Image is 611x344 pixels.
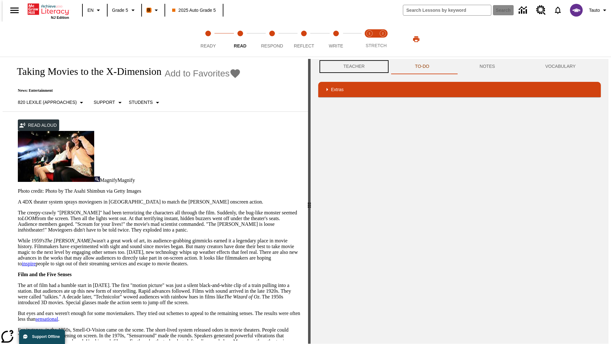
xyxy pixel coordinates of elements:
[234,43,247,48] span: Read
[51,16,69,19] span: NJ Edition
[190,22,227,57] button: Ready step 1 of 5
[329,43,343,48] span: Write
[100,177,117,183] span: Magnify
[28,2,69,19] div: Home
[165,68,230,79] span: Add to Favorites
[18,210,300,233] p: The creepy-crawly "[PERSON_NAME]" had been terrorizing the characters all through the film. Sudde...
[254,22,291,57] button: Respond step 3 of 5
[117,177,135,183] span: Magnify
[308,59,311,344] div: Press Enter or Spacebar and then press right and left arrow keys to move the slider
[318,22,355,57] button: Write step 5 of 5
[318,59,601,74] div: Instructional Panel Tabs
[10,66,162,77] h1: Taking Movies to the X-Dimension
[570,4,583,17] img: avatar image
[18,283,300,305] p: The art of film had a humble start in [DATE]. The first "motion picture" was just a silent black-...
[360,22,379,57] button: Stretch Read step 1 of 2
[22,216,36,221] em: LOOM
[15,97,88,108] button: Select Lexile, 820 Lexile (Approaches)
[318,82,601,97] div: Extras
[294,43,314,48] span: Reflect
[126,97,164,108] button: Select Student
[165,68,241,79] button: Add to Favorites - Taking Movies to the X-Dimension
[22,227,29,233] em: this
[285,22,322,57] button: Reflect step 4 of 5
[261,43,283,48] span: Respond
[406,33,426,45] button: Print
[130,339,153,344] em: Earthquake
[22,261,36,266] a: inspire
[550,2,566,18] a: Notifications
[221,22,258,57] button: Read step 2 of 5
[200,43,216,48] span: Ready
[18,188,300,194] p: Photo credit: Photo by The Asahi Shimbun via Getty Images
[318,59,390,74] button: Teacher
[586,4,611,16] button: Profile/Settings
[331,86,344,93] p: Extras
[374,22,392,57] button: Stretch Respond step 2 of 2
[454,59,520,74] button: NOTES
[172,7,216,14] span: 2025 Auto Grade 5
[532,2,550,19] a: Resource Center, Will open in new tab
[311,59,608,344] div: activity
[515,2,532,19] a: Data Center
[112,7,128,14] span: Grade 5
[94,176,100,182] img: Magnify
[144,4,163,16] button: Boost Class color is orange. Change class color
[10,88,241,93] p: News: Entertainment
[88,7,94,14] span: EN
[369,32,370,35] text: 1
[18,311,300,322] p: But eyes and ears weren't enough for some moviemakers. They tried out schemes to appeal to the re...
[18,131,94,182] img: Panel in front of the seats sprays water mist to the happy audience at a 4DX-equipped theater.
[129,99,153,106] p: Students
[224,294,259,299] em: The Wizard of Oz
[18,272,72,277] strong: Film and the Five Senses
[403,5,491,15] input: search field
[18,119,59,131] button: Read Aloud
[566,2,586,18] button: Select a new avatar
[91,97,126,108] button: Scaffolds, Support
[36,316,58,322] a: sensational
[382,32,383,35] text: 2
[94,99,115,106] p: Support
[366,43,387,48] span: STRETCH
[3,59,308,340] div: reading
[85,4,105,16] button: Language: EN, Select a language
[32,334,60,339] span: Support Offline
[5,1,24,20] button: Open side menu
[589,7,600,14] span: Tauto
[520,59,601,74] button: VOCABULARY
[390,59,454,74] button: TO-DO
[18,238,300,267] p: While 1959's wasn't a great work of art, its audience-grabbing gimmicks earned it a legendary pla...
[147,6,151,14] span: B
[18,199,300,205] p: A 4DX theater system sprays moviegoers in [GEOGRAPHIC_DATA] to match the [PERSON_NAME] onscreen a...
[45,238,93,243] em: The [PERSON_NAME]
[18,99,77,106] p: 820 Lexile (Approaches)
[109,4,139,16] button: Grade: Grade 5, Select a grade
[19,329,65,344] button: Support Offline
